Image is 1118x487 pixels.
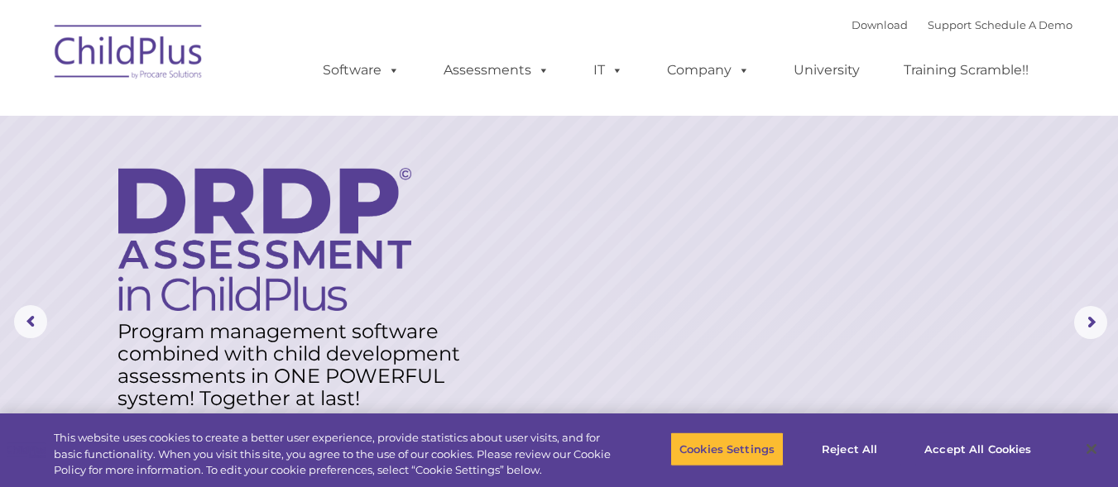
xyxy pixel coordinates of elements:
a: Company [650,54,766,87]
span: Phone number [230,177,300,189]
button: Reject All [798,432,901,466]
img: ChildPlus by Procare Solutions [46,13,212,96]
span: Last name [230,109,281,122]
button: Close [1073,431,1110,467]
a: IT [577,54,640,87]
button: Cookies Settings [670,432,784,466]
button: Accept All Cookies [915,432,1040,466]
img: DRDP Assessment in ChildPlus [118,168,411,311]
font: | [852,18,1072,31]
a: Training Scramble!! [887,54,1045,87]
a: Schedule A Demo [975,18,1072,31]
a: Software [306,54,416,87]
a: Assessments [427,54,566,87]
a: University [777,54,876,87]
div: This website uses cookies to create a better user experience, provide statistics about user visit... [54,430,615,479]
rs-layer: Program management software combined with child development assessments in ONE POWERFUL system! T... [118,320,476,409]
a: Support [928,18,972,31]
a: Download [852,18,908,31]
